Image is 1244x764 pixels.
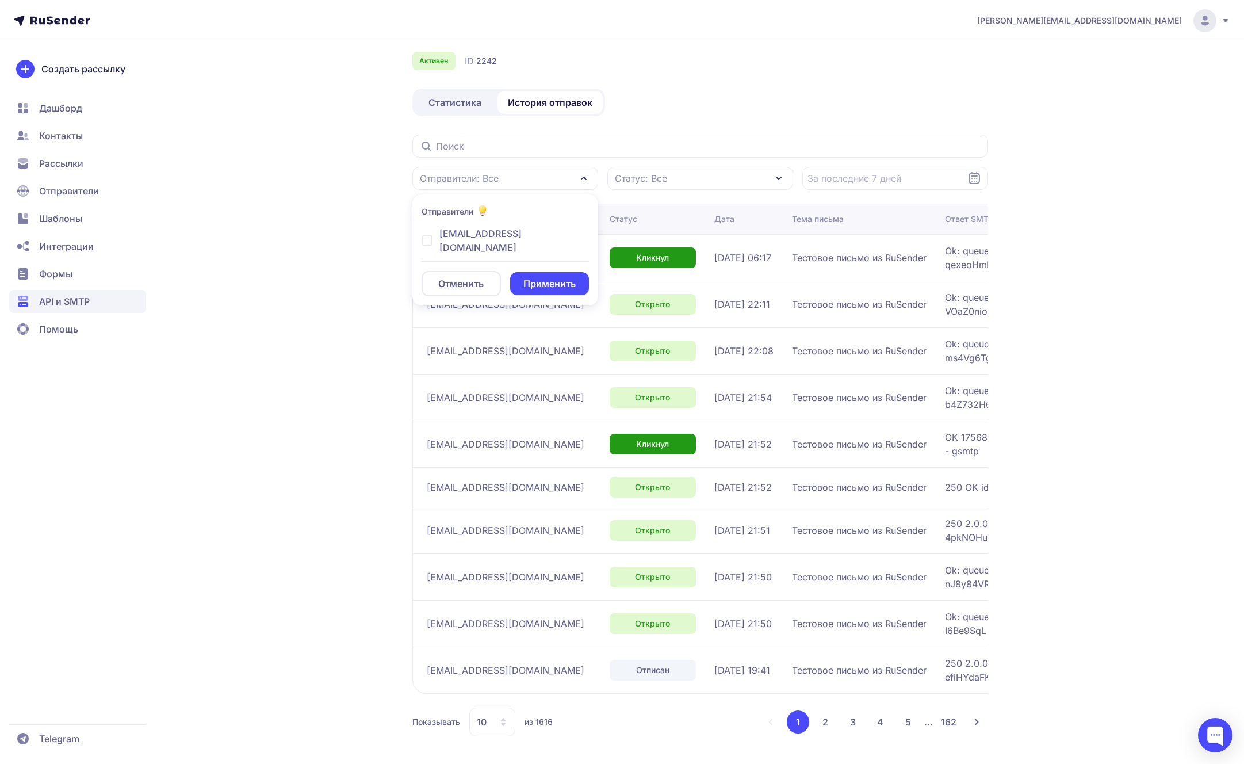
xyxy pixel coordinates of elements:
[635,571,670,583] span: Открыто
[792,617,927,631] span: Тестовое письмо из RuSender
[841,710,864,734] button: 3
[945,337,1232,365] span: Ok: queued on [DOMAIN_NAME] 1756840091-B8lM7luEPa60-ms4Vg6Tg
[415,91,495,114] a: Статистика
[945,384,1232,411] span: Ok: queued on [DOMAIN_NAME] 1756839272-WskRuS4FASw0-b4Z732H6
[814,710,837,734] button: 2
[39,267,72,281] span: Формы
[422,271,502,296] button: Отменить
[412,716,460,728] span: Показывать
[427,524,584,537] span: [EMAIL_ADDRESS][DOMAIN_NAME]
[427,437,584,451] span: [EMAIL_ADDRESS][DOMAIN_NAME]
[636,438,669,450] span: Кликнул
[945,563,1232,591] span: Ok: queued on [DOMAIN_NAME] 1756839049-mokC0AuFNuQ0-nJ8y84VR
[714,213,734,225] div: Дата
[422,206,473,217] h4: Отправители
[427,391,584,404] span: [EMAIL_ADDRESS][DOMAIN_NAME]
[635,525,670,536] span: Открыто
[802,167,988,190] input: Datepicker input
[39,212,82,226] span: Шаблоны
[428,96,481,109] span: Статистика
[635,482,670,493] span: Открыто
[636,252,669,263] span: Кликнул
[635,392,670,403] span: Открыто
[945,213,994,225] div: Ответ SMTP
[792,213,844,225] div: Тема письма
[510,272,588,295] button: Применить
[427,663,584,677] span: [EMAIL_ADDRESS][DOMAIN_NAME]
[937,710,960,734] button: 162
[792,524,927,537] span: Тестовое письмо из RuSender
[945,244,1232,272] span: Ok: queued on [DOMAIN_NAME] 1756869434-EHWrJB0FEW20-qexeoHmI
[420,171,499,185] span: Отправители: Все
[9,727,146,750] a: Telegram
[714,524,770,537] span: [DATE] 21:51
[714,391,772,404] span: [DATE] 21:54
[714,344,774,358] span: [DATE] 22:08
[869,710,892,734] button: 4
[792,570,927,584] span: Тестовое письмо из RuSender
[787,710,809,734] button: 1
[635,618,670,629] span: Открыто
[714,297,770,311] span: [DATE] 22:11
[39,129,83,143] span: Контакты
[427,344,584,358] span: [EMAIL_ADDRESS][DOMAIN_NAME]
[39,101,82,115] span: Дашборд
[945,656,1232,684] span: 250 2.0.0 Ok: queued on [DOMAIN_NAME] 1756831302-efiHYdaFKCg0-0h3lOFSu
[636,664,669,676] span: Отписан
[714,570,772,584] span: [DATE] 21:50
[525,716,553,728] span: из 1616
[610,213,637,225] div: Статус
[39,184,99,198] span: Отправители
[714,617,772,631] span: [DATE] 21:50
[635,299,670,310] span: Открыто
[945,480,1232,494] span: 250 OK id=1utW6w-00000000O2l-2UWS
[39,239,94,253] span: Интеграции
[792,344,927,358] span: Тестовое письмо из RuSender
[39,295,90,308] span: API и SMTP
[635,345,670,357] span: Открыто
[945,610,1232,637] span: Ok: queued on [DOMAIN_NAME] 1756839019-JoksACtEOuQ0-I6Be9SqL
[714,251,771,265] span: [DATE] 06:17
[945,517,1232,544] span: 250 2.0.0 Ok: queued on [DOMAIN_NAME] 1756839100-4pkNOHuFUKo0-89pJrRRQ
[476,55,497,67] span: 2242
[508,96,592,109] span: История отправок
[427,617,584,631] span: [EMAIL_ADDRESS][DOMAIN_NAME]
[792,480,927,494] span: Тестовое письмо из RuSender
[419,56,448,66] span: Активен
[615,171,667,185] span: Статус: Все
[792,297,927,311] span: Тестовое письмо из RuSender
[714,480,772,494] span: [DATE] 21:52
[41,62,125,76] span: Создать рассылку
[427,570,584,584] span: [EMAIL_ADDRESS][DOMAIN_NAME]
[439,227,589,254] span: [EMAIL_ADDRESS][DOMAIN_NAME]
[897,710,920,734] button: 5
[714,663,770,677] span: [DATE] 19:41
[792,437,927,451] span: Тестовое письмо из RuSender
[945,291,1232,318] span: Ok: queued on [DOMAIN_NAME] 1756840292-WBlfI5uFNOs0-VOaZ0nio
[39,322,78,336] span: Помощь
[977,15,1182,26] span: [PERSON_NAME][EMAIL_ADDRESS][DOMAIN_NAME]
[465,54,497,68] div: ID
[924,716,933,728] span: ...
[792,391,927,404] span: Тестовое письмо из RuSender
[792,251,927,265] span: Тестовое письмо из RuSender
[792,663,927,677] span: Тестовое письмо из RuSender
[945,430,1232,458] span: OK 1756839125 2adb3069b0e04-560826be4bcsi759532e87.74 - gsmtp
[714,437,772,451] span: [DATE] 21:52
[412,135,988,158] input: Поиск
[39,156,83,170] span: Рассылки
[497,91,603,114] a: История отправок
[427,480,584,494] span: [EMAIL_ADDRESS][DOMAIN_NAME]
[39,732,79,746] span: Telegram
[477,715,487,729] span: 10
